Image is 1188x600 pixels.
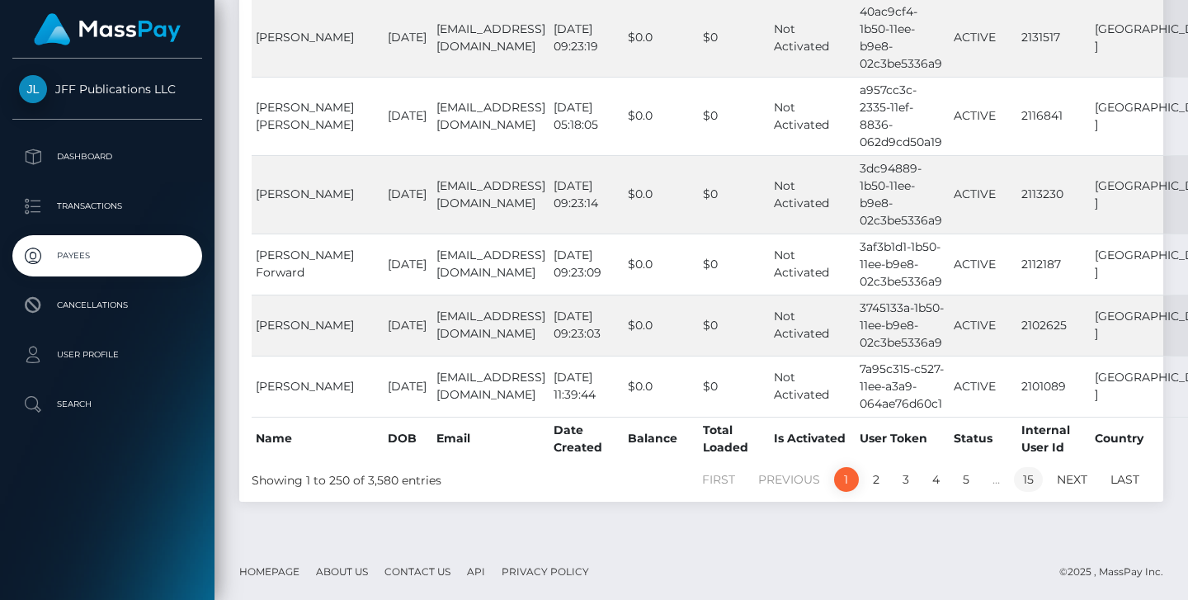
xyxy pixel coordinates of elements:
[1014,467,1043,492] a: 15
[378,559,457,584] a: Contact Us
[384,155,432,234] td: [DATE]
[19,75,47,103] img: JFF Publications LLC
[549,356,624,417] td: [DATE] 11:39:44
[770,234,856,295] td: Not Activated
[233,559,306,584] a: Homepage
[432,77,549,155] td: [EMAIL_ADDRESS][DOMAIN_NAME]
[770,356,856,417] td: Not Activated
[1017,417,1091,461] th: Internal User Id
[432,155,549,234] td: [EMAIL_ADDRESS][DOMAIN_NAME]
[12,334,202,376] a: User Profile
[624,417,699,461] th: Balance
[549,155,624,234] td: [DATE] 09:23:14
[12,82,202,97] span: JFF Publications LLC
[252,417,384,461] th: Name
[549,295,624,356] td: [DATE] 09:23:03
[432,234,549,295] td: [EMAIL_ADDRESS][DOMAIN_NAME]
[1017,356,1091,417] td: 2101089
[770,295,856,356] td: Not Activated
[252,234,384,295] td: [PERSON_NAME] Forward
[856,77,950,155] td: a957cc3c-2335-11ef-8836-062d9cd50a19
[384,417,432,461] th: DOB
[624,77,699,155] td: $0.0
[624,356,699,417] td: $0.0
[950,417,1017,461] th: Status
[864,467,889,492] a: 2
[1017,155,1091,234] td: 2113230
[549,417,624,461] th: Date Created
[19,293,196,318] p: Cancellations
[495,559,596,584] a: Privacy Policy
[384,356,432,417] td: [DATE]
[384,295,432,356] td: [DATE]
[856,155,950,234] td: 3dc94889-1b50-11ee-b9e8-02c3be5336a9
[432,356,549,417] td: [EMAIL_ADDRESS][DOMAIN_NAME]
[432,417,549,461] th: Email
[699,155,770,234] td: $0
[699,417,770,461] th: Total Loaded
[460,559,492,584] a: API
[624,155,699,234] td: $0.0
[856,295,950,356] td: 3745133a-1b50-11ee-b9e8-02c3be5336a9
[770,155,856,234] td: Not Activated
[699,356,770,417] td: $0
[954,467,978,492] a: 5
[834,467,859,492] a: 1
[856,417,950,461] th: User Token
[856,234,950,295] td: 3af3b1d1-1b50-11ee-b9e8-02c3be5336a9
[12,235,202,276] a: Payees
[699,295,770,356] td: $0
[1017,234,1091,295] td: 2112187
[432,295,549,356] td: [EMAIL_ADDRESS][DOMAIN_NAME]
[252,356,384,417] td: [PERSON_NAME]
[624,234,699,295] td: $0.0
[12,384,202,425] a: Search
[384,234,432,295] td: [DATE]
[252,77,384,155] td: [PERSON_NAME] [PERSON_NAME]
[856,356,950,417] td: 7a95c315-c527-11ee-a3a9-064ae76d60c1
[549,77,624,155] td: [DATE] 05:18:05
[1017,77,1091,155] td: 2116841
[1101,467,1148,492] a: Last
[549,234,624,295] td: [DATE] 09:23:09
[19,194,196,219] p: Transactions
[252,295,384,356] td: [PERSON_NAME]
[12,285,202,326] a: Cancellations
[950,77,1017,155] td: ACTIVE
[1017,295,1091,356] td: 2102625
[950,234,1017,295] td: ACTIVE
[12,136,202,177] a: Dashboard
[19,343,196,367] p: User Profile
[923,467,949,492] a: 4
[699,234,770,295] td: $0
[950,356,1017,417] td: ACTIVE
[34,13,181,45] img: MassPay Logo
[19,392,196,417] p: Search
[699,77,770,155] td: $0
[770,417,856,461] th: Is Activated
[309,559,375,584] a: About Us
[252,155,384,234] td: [PERSON_NAME]
[384,77,432,155] td: [DATE]
[12,186,202,227] a: Transactions
[950,155,1017,234] td: ACTIVE
[950,295,1017,356] td: ACTIVE
[893,467,918,492] a: 3
[252,465,612,489] div: Showing 1 to 250 of 3,580 entries
[624,295,699,356] td: $0.0
[770,77,856,155] td: Not Activated
[19,144,196,169] p: Dashboard
[1059,563,1176,581] div: © 2025 , MassPay Inc.
[19,243,196,268] p: Payees
[1048,467,1096,492] a: Next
